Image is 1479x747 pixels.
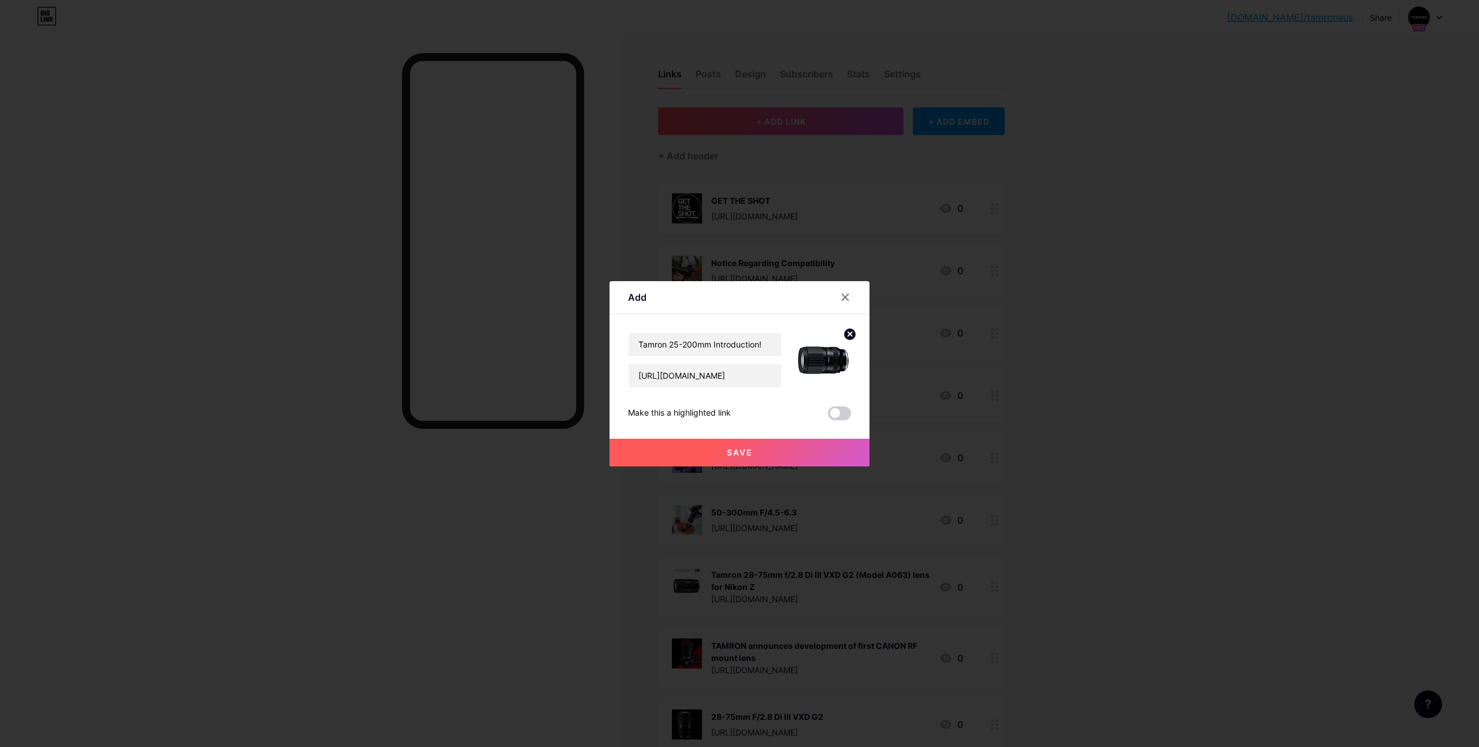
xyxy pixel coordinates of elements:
input: Title [629,333,781,356]
input: URL [629,364,781,387]
img: link_thumbnail [796,333,851,388]
div: Add [628,290,646,304]
div: Make this a highlighted link [628,406,731,420]
span: Save [727,447,753,457]
button: Save [610,439,869,466]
